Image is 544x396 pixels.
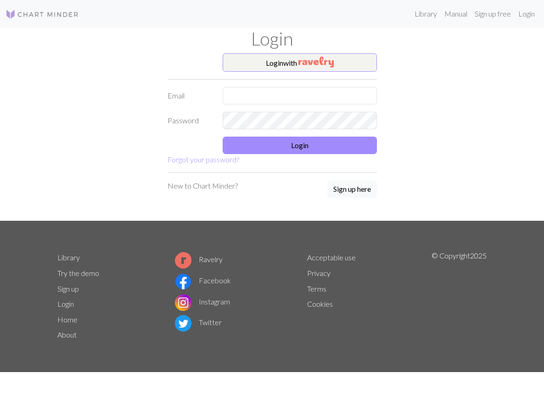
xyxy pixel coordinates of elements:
a: Instagram [175,297,230,306]
img: Twitter logo [175,315,191,332]
a: Cookies [307,299,333,308]
a: Ravelry [175,255,223,264]
a: Terms [307,284,326,293]
h1: Login [52,28,493,50]
button: Login [223,137,377,154]
img: Ravelry logo [175,252,191,269]
a: Forgot your password? [168,155,239,164]
a: Sign up [57,284,79,293]
a: Home [57,315,78,324]
img: Facebook logo [175,273,191,290]
a: Library [411,5,441,23]
img: Instagram logo [175,294,191,311]
a: Privacy [307,269,331,277]
img: Logo [6,9,79,20]
p: © Copyright 2025 [432,250,487,343]
img: Ravelry [298,57,334,68]
button: Sign up here [327,180,377,198]
a: Login [57,299,74,308]
a: Library [57,253,80,262]
label: Email [162,87,217,104]
label: Password [162,112,217,129]
a: Sign up free [471,5,515,23]
a: Try the demo [57,269,99,277]
button: Loginwith [223,53,377,72]
p: New to Chart Minder? [168,180,238,191]
a: Manual [441,5,471,23]
a: Twitter [175,318,222,327]
a: Login [515,5,538,23]
a: Acceptable use [307,253,356,262]
a: About [57,330,77,339]
a: Facebook [175,276,231,285]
